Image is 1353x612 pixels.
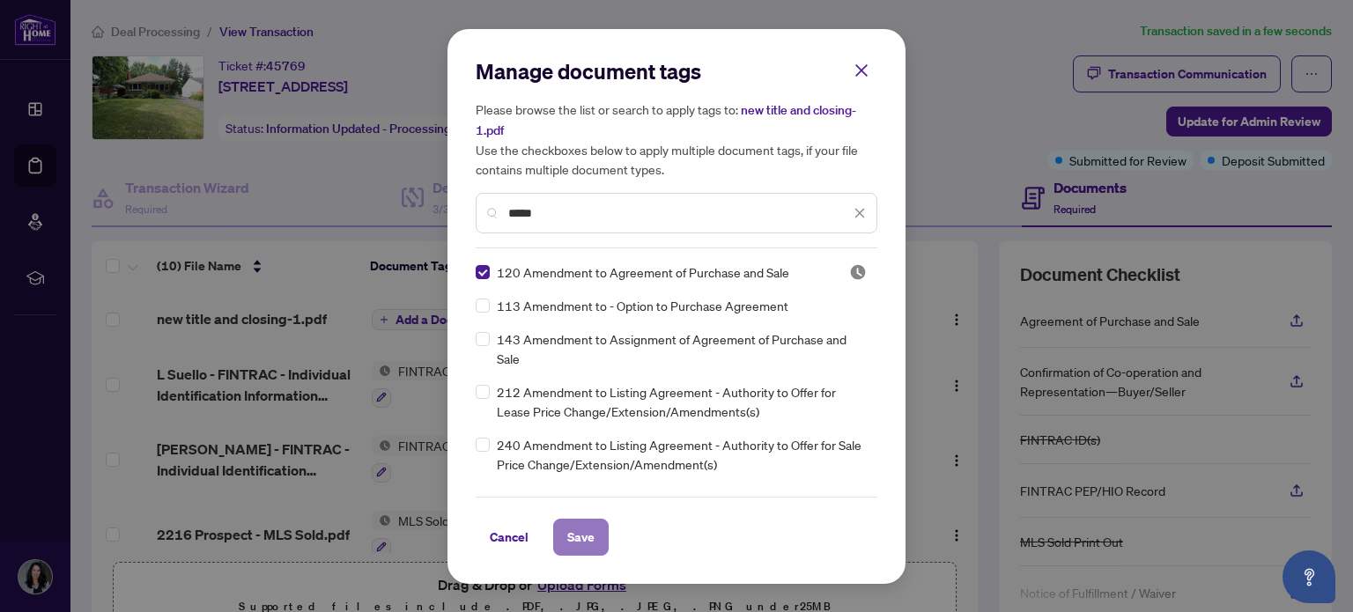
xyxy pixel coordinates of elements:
h2: Manage document tags [476,57,877,85]
button: Save [553,519,609,556]
span: close [854,63,869,78]
span: 143 Amendment to Assignment of Agreement of Purchase and Sale [497,329,867,368]
h5: Please browse the list or search to apply tags to: Use the checkboxes below to apply multiple doc... [476,100,877,179]
img: status [849,263,867,281]
span: 113 Amendment to - Option to Purchase Agreement [497,296,788,315]
span: 120 Amendment to Agreement of Purchase and Sale [497,262,789,282]
span: new title and closing-1.pdf [476,102,856,138]
button: Open asap [1283,550,1335,603]
span: Save [567,523,595,551]
span: close [854,207,866,219]
span: 240 Amendment to Listing Agreement - Authority to Offer for Sale Price Change/Extension/Amendment(s) [497,435,867,474]
span: Cancel [490,523,529,551]
button: Cancel [476,519,543,556]
span: 212 Amendment to Listing Agreement - Authority to Offer for Lease Price Change/Extension/Amendmen... [497,382,867,421]
span: Pending Review [849,263,867,281]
